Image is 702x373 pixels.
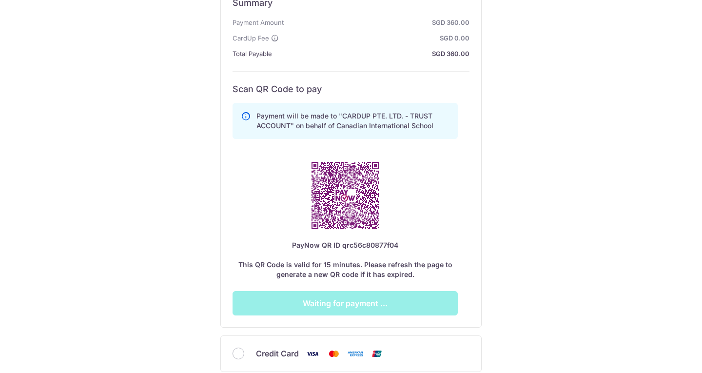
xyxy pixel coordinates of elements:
[233,32,269,44] span: CardUp Fee
[233,348,469,360] div: Credit Card Visa Mastercard American Express Union Pay
[346,348,365,360] img: American Express
[292,241,340,249] span: PayNow QR ID
[256,348,299,359] span: Credit Card
[233,48,272,59] span: Total Payable
[300,151,390,240] img: PayNow QR Code
[256,111,449,131] p: Payment will be made to "CARDUP PTE. LTD. - TRUST ACCOUNT" on behalf of Canadian International Sc...
[233,17,284,28] span: Payment Amount
[342,241,398,249] span: qrc56c80877f04
[233,83,469,95] h6: Scan QR Code to pay
[233,240,458,279] div: This QR Code is valid for 15 minutes. Please refresh the page to generate a new QR code if it has...
[276,48,469,59] strong: SGD 360.00
[288,17,469,28] strong: SGD 360.00
[303,348,322,360] img: Visa
[283,32,469,44] strong: SGD 0.00
[367,348,387,360] img: Union Pay
[324,348,344,360] img: Mastercard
